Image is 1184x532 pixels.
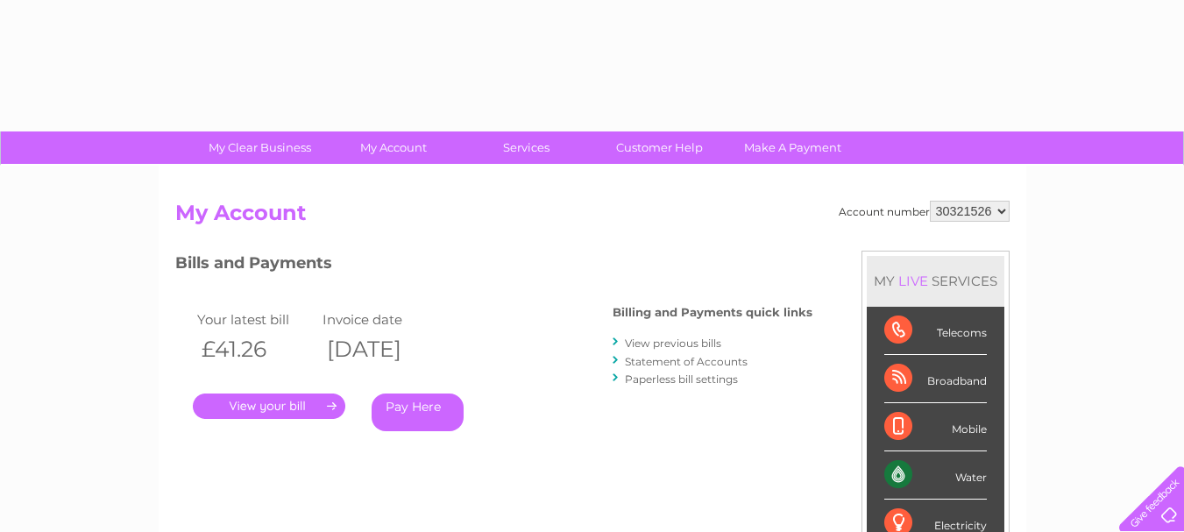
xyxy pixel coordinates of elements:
div: Broadband [884,355,987,403]
div: Account number [839,201,1010,222]
a: Customer Help [587,131,732,164]
a: . [193,394,345,419]
a: Statement of Accounts [625,355,748,368]
td: Invoice date [318,308,444,331]
h2: My Account [175,201,1010,234]
a: My Clear Business [188,131,332,164]
a: Pay Here [372,394,464,431]
th: £41.26 [193,331,319,367]
div: Mobile [884,403,987,451]
a: Services [454,131,599,164]
a: View previous bills [625,337,721,350]
td: Your latest bill [193,308,319,331]
h4: Billing and Payments quick links [613,306,812,319]
a: My Account [321,131,465,164]
th: [DATE] [318,331,444,367]
h3: Bills and Payments [175,251,812,281]
div: MY SERVICES [867,256,1004,306]
a: Make A Payment [720,131,865,164]
div: Water [884,451,987,500]
div: LIVE [895,273,932,289]
a: Paperless bill settings [625,372,738,386]
div: Telecoms [884,307,987,355]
